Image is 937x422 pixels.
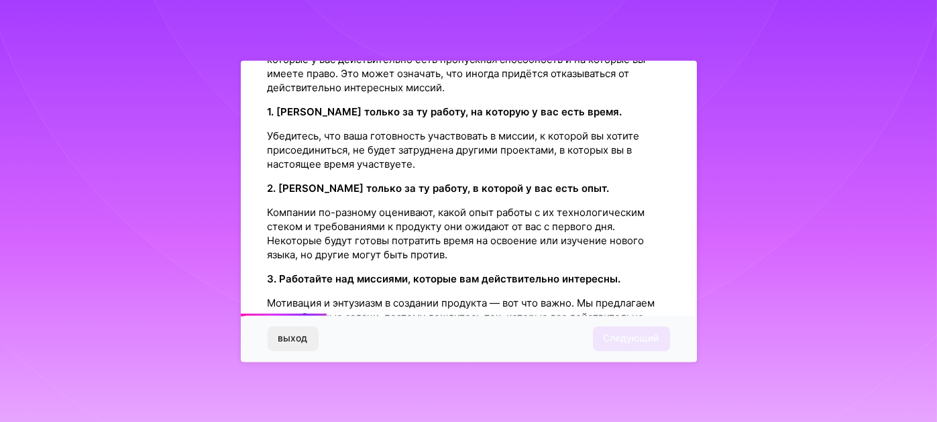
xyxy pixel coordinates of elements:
font: 1. [PERSON_NAME] только за ту работу, на которую у вас есть время. [268,105,622,118]
font: Компании по-разному оценивают, какой опыт работы с их технологическим стеком и требованиями к про... [268,206,645,261]
font: 2. [PERSON_NAME] только за ту работу, в которой у вас есть опыт. [268,182,610,195]
font: выход [278,333,308,344]
font: Мотивация и энтузиазм в создании продукта — вот что важно. Мы предлагаем разнообразные задачи, по... [268,297,655,337]
font: 3. Работайте над миссиями, которые вам действительно интересны. [268,272,621,285]
font: присоединяйтесь только к тем миссиям, на которые у вас действительно есть пропускная способность ... [268,39,654,94]
font: Убедитесь, что ваша готовность участвовать в миссии, к которой вы хотите присоединиться, не будет... [268,129,640,170]
button: выход [268,327,319,351]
